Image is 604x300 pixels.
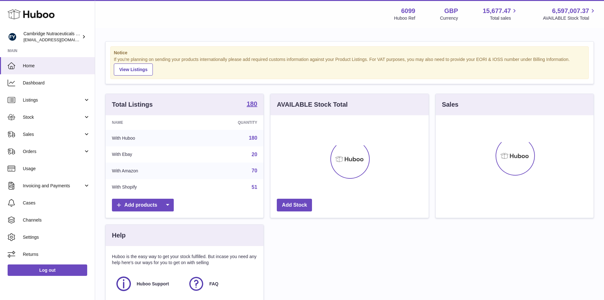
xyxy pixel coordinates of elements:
a: 15,677.47 Total sales [483,7,518,21]
span: Usage [23,166,90,172]
a: 70 [252,168,257,173]
td: With Ebay [106,146,192,163]
span: Settings [23,234,90,240]
span: Cases [23,200,90,206]
span: Total sales [490,15,518,21]
span: Stock [23,114,83,120]
a: 180 [249,135,257,141]
span: Dashboard [23,80,90,86]
a: Add Stock [277,199,312,212]
span: 6,597,007.37 [552,7,589,15]
h3: Sales [442,100,458,109]
span: Orders [23,149,83,155]
h3: Total Listings [112,100,153,109]
a: 180 [247,101,257,108]
a: 20 [252,152,257,157]
th: Name [106,115,192,130]
div: If you're planning on sending your products internationally please add required customs informati... [114,57,585,76]
span: AVAILABLE Stock Total [543,15,596,21]
span: Sales [23,131,83,137]
th: Quantity [192,115,264,130]
a: View Listings [114,63,153,76]
strong: 6099 [401,7,415,15]
div: Huboo Ref [394,15,415,21]
td: With Amazon [106,163,192,179]
span: Channels [23,217,90,223]
span: Home [23,63,90,69]
p: Huboo is the easy way to get your stock fulfilled. But incase you need any help here's our ways f... [112,254,257,266]
img: huboo@camnutra.com [8,32,17,42]
a: Log out [8,264,87,276]
strong: Notice [114,50,585,56]
h3: Help [112,231,126,240]
td: With Huboo [106,130,192,146]
span: Listings [23,97,83,103]
a: 51 [252,184,257,190]
strong: 180 [247,101,257,107]
h3: AVAILABLE Stock Total [277,100,347,109]
span: Invoicing and Payments [23,183,83,189]
a: Add products [112,199,174,212]
a: Huboo Support [115,275,181,292]
span: 15,677.47 [483,7,511,15]
strong: GBP [444,7,458,15]
div: Cambridge Nutraceuticals Ltd [23,31,81,43]
a: FAQ [188,275,254,292]
span: FAQ [209,281,218,287]
span: Returns [23,251,90,257]
a: 6,597,007.37 AVAILABLE Stock Total [543,7,596,21]
div: Currency [440,15,458,21]
span: [EMAIL_ADDRESS][DOMAIN_NAME] [23,37,93,42]
td: With Shopify [106,179,192,196]
span: Huboo Support [137,281,169,287]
